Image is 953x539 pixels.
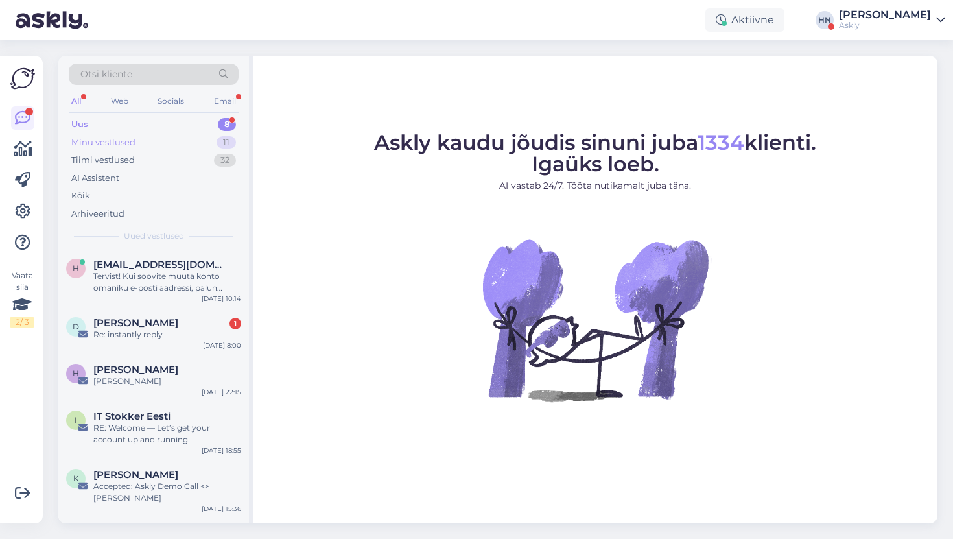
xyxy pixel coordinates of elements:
div: Aktiivne [705,8,784,32]
span: Askly kaudu jõudis sinuni juba klienti. Igaüks loeb. [374,130,816,176]
div: Vaata siia [10,270,34,328]
div: Minu vestlused [71,136,135,149]
div: HN [816,11,834,29]
div: Kõik [71,189,90,202]
span: Otsi kliente [80,67,132,81]
div: 8 [218,118,236,131]
div: Tervist! Kui soovite muuta konto omaniku e-posti aadressi, palun saatke meile uue omaniku e-posti... [93,270,241,294]
div: Re: instantly reply [93,329,241,341]
span: H [73,368,79,378]
div: Email [211,93,239,110]
div: Web [108,93,131,110]
span: 1334 [698,130,744,155]
img: Askly Logo [10,66,35,91]
div: AI Assistent [71,172,119,185]
div: [DATE] 22:15 [202,387,241,397]
div: Socials [155,93,187,110]
div: [DATE] 15:36 [202,504,241,514]
span: Dominique Michel [93,317,178,329]
div: [PERSON_NAME] [93,376,241,387]
span: h [73,263,79,273]
a: [PERSON_NAME]Askly [839,10,945,30]
div: Accepted: Askly Demo Call <> [PERSON_NAME] [93,481,241,504]
div: Arhiveeritud [71,208,124,221]
div: Uus [71,118,88,131]
p: AI vastab 24/7. Tööta nutikamalt juba täna. [374,179,816,193]
div: 1 [229,318,241,329]
div: Tiimi vestlused [71,154,135,167]
div: [DATE] 10:14 [202,294,241,304]
div: Askly [839,20,931,30]
span: D [73,322,79,331]
span: Hans Niinemäe [93,364,178,376]
div: [PERSON_NAME] [839,10,931,20]
div: 11 [217,136,236,149]
span: IT Stokker Eesti [93,411,171,422]
span: Karl Mustjõgi [93,469,178,481]
div: RE: Welcome — Let’s get your account up and running [93,422,241,446]
span: K [73,473,79,483]
div: [DATE] 8:00 [203,341,241,350]
span: Uued vestlused [124,230,184,242]
img: No Chat active [478,203,712,437]
span: harri@atto.ee [93,259,228,270]
div: All [69,93,84,110]
div: [DATE] 18:55 [202,446,241,455]
span: I [75,415,77,425]
div: 32 [214,154,236,167]
div: 2 / 3 [10,317,34,328]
